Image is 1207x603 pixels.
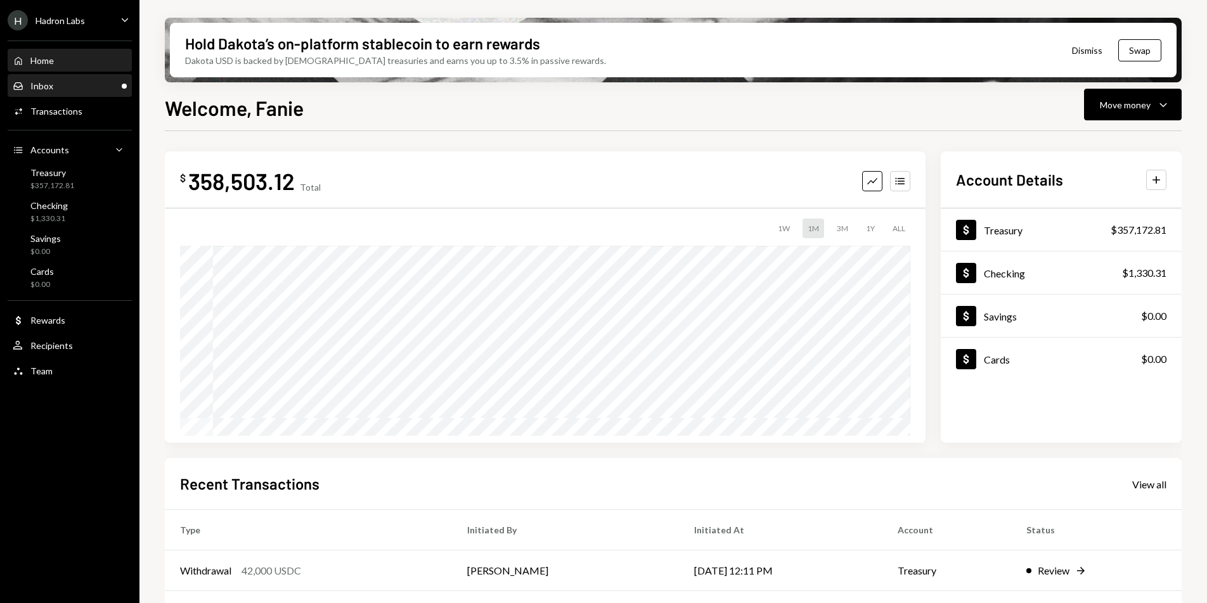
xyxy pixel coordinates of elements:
[30,365,53,376] div: Team
[773,219,795,238] div: 1W
[8,74,132,97] a: Inbox
[1141,308,1166,324] div: $0.00
[1141,352,1166,367] div: $0.00
[984,310,1017,322] div: Savings
[30,246,61,257] div: $0.00
[188,167,295,195] div: 358,503.12
[8,229,132,260] a: Savings$0.00
[30,279,54,290] div: $0.00
[803,219,824,238] div: 1M
[941,338,1182,380] a: Cards$0.00
[8,99,132,122] a: Transactions
[1084,89,1182,120] button: Move money
[8,138,132,161] a: Accounts
[300,182,321,193] div: Total
[185,33,540,54] div: Hold Dakota’s on-platform stablecoin to earn rewards
[180,172,186,184] div: $
[242,563,301,578] div: 42,000 USDC
[679,550,882,591] td: [DATE] 12:11 PM
[8,49,132,72] a: Home
[180,563,231,578] div: Withdrawal
[8,163,132,194] a: Treasury$357,172.81
[165,510,452,550] th: Type
[30,340,73,351] div: Recipients
[882,510,1011,550] th: Account
[8,359,132,382] a: Team
[984,267,1025,279] div: Checking
[861,219,880,238] div: 1Y
[452,550,679,591] td: [PERSON_NAME]
[941,295,1182,337] a: Savings$0.00
[1132,477,1166,491] a: View all
[941,251,1182,294] a: Checking$1,330.31
[8,308,132,331] a: Rewards
[984,353,1010,365] div: Cards
[887,219,910,238] div: ALL
[30,144,69,155] div: Accounts
[35,15,85,26] div: Hadron Labs
[30,55,54,66] div: Home
[30,200,68,211] div: Checking
[1100,98,1151,111] div: Move money
[679,510,882,550] th: Initiated At
[984,224,1023,236] div: Treasury
[1132,478,1166,491] div: View all
[1011,510,1182,550] th: Status
[1056,35,1118,65] button: Dismiss
[956,169,1063,190] h2: Account Details
[165,95,304,120] h1: Welcome, Fanie
[30,80,53,91] div: Inbox
[941,208,1182,251] a: Treasury$357,172.81
[30,106,82,117] div: Transactions
[30,213,68,224] div: $1,330.31
[1118,39,1161,61] button: Swap
[882,550,1011,591] td: Treasury
[8,196,132,227] a: Checking$1,330.31
[185,54,606,67] div: Dakota USD is backed by [DEMOGRAPHIC_DATA] treasuries and earns you up to 3.5% in passive rewards.
[1038,563,1069,578] div: Review
[1122,265,1166,281] div: $1,330.31
[8,10,28,30] div: H
[1111,222,1166,238] div: $357,172.81
[30,233,61,244] div: Savings
[832,219,853,238] div: 3M
[8,262,132,293] a: Cards$0.00
[8,334,132,357] a: Recipients
[30,181,74,191] div: $357,172.81
[30,266,54,277] div: Cards
[452,510,679,550] th: Initiated By
[180,473,319,494] h2: Recent Transactions
[30,315,65,326] div: Rewards
[30,167,74,178] div: Treasury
